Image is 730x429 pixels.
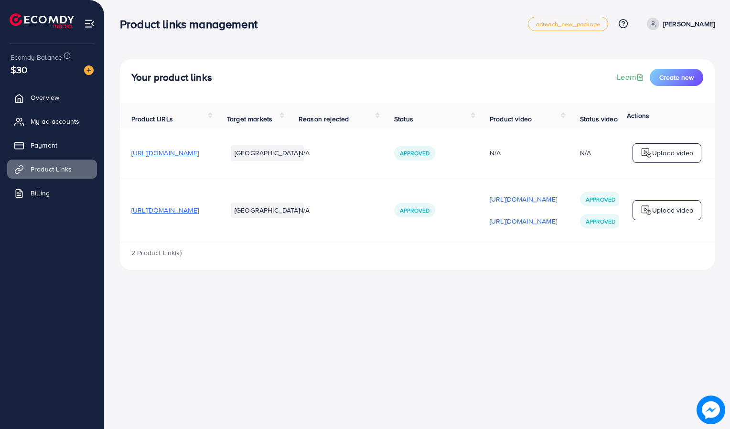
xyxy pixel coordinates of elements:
[231,145,304,161] li: [GEOGRAPHIC_DATA]
[7,112,97,131] a: My ad accounts
[580,114,618,124] span: Status video
[7,136,97,155] a: Payment
[490,193,557,205] p: [URL][DOMAIN_NAME]
[641,147,652,159] img: logo
[617,72,646,83] a: Learn
[131,72,212,84] h4: Your product links
[131,248,182,257] span: 2 Product Link(s)
[652,204,693,216] p: Upload video
[84,18,95,29] img: menu
[400,149,429,157] span: Approved
[659,73,694,82] span: Create new
[536,21,600,27] span: adreach_new_package
[586,217,615,225] span: Approved
[299,205,310,215] span: N/A
[231,203,304,218] li: [GEOGRAPHIC_DATA]
[31,188,50,198] span: Billing
[84,65,94,75] img: image
[31,117,79,126] span: My ad accounts
[7,88,97,107] a: Overview
[10,13,74,28] img: logo
[650,69,703,86] button: Create new
[299,114,349,124] span: Reason rejected
[11,63,27,76] span: $30
[131,205,199,215] span: [URL][DOMAIN_NAME]
[641,204,652,216] img: logo
[580,148,591,158] div: N/A
[227,114,272,124] span: Target markets
[663,18,715,30] p: [PERSON_NAME]
[697,396,725,424] img: image
[131,148,199,158] span: [URL][DOMAIN_NAME]
[31,164,72,174] span: Product Links
[7,160,97,179] a: Product Links
[11,53,62,62] span: Ecomdy Balance
[586,195,615,204] span: Approved
[7,183,97,203] a: Billing
[627,111,649,120] span: Actions
[643,18,715,30] a: [PERSON_NAME]
[131,114,173,124] span: Product URLs
[31,93,59,102] span: Overview
[394,114,413,124] span: Status
[490,114,532,124] span: Product video
[400,206,429,214] span: Approved
[299,148,310,158] span: N/A
[490,148,557,158] div: N/A
[120,17,265,31] h3: Product links management
[652,147,693,159] p: Upload video
[31,140,57,150] span: Payment
[528,17,608,31] a: adreach_new_package
[490,215,557,227] p: [URL][DOMAIN_NAME]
